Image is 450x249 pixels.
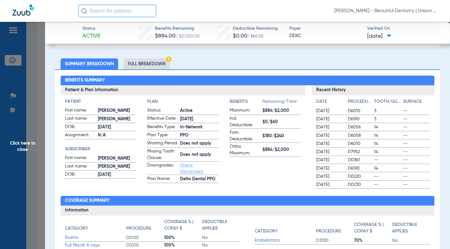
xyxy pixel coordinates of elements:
[176,34,200,38] span: / $2,000.00
[202,242,240,248] span: No
[81,8,87,14] img: Search Icon
[392,237,430,244] span: No
[65,132,96,139] span: Assignment:
[65,146,136,152] h4: Subscriber
[98,172,136,178] span: [DATE]
[164,242,202,248] span: 100%
[348,165,372,172] span: D6190
[348,149,372,155] span: D7952
[147,132,178,139] span: Plan Type:
[374,108,401,114] span: 3
[180,140,218,147] span: Does not apply
[348,98,372,107] app-breakdown-title: Procedure
[126,242,164,248] span: D0210
[374,141,401,147] span: 14
[230,115,260,128] span: Ind. Deductible:
[316,237,354,244] span: D3330
[354,222,389,235] h4: Coverage % | Copay $
[374,98,401,105] h4: Tooth/Quad
[247,35,263,38] span: / $60.00
[202,235,240,241] span: No
[65,98,136,105] h4: Patient
[82,32,100,40] span: Active
[316,165,342,172] span: [DATE]
[65,107,96,115] span: First name:
[403,124,430,130] span: --
[316,108,342,114] span: [DATE]
[403,149,430,155] span: --
[262,98,301,107] span: Remaining/Total
[164,219,202,234] app-breakdown-title: Coverage % | Copay $
[419,219,450,249] div: Chat Widget
[289,32,362,40] span: DDIC
[255,228,277,235] h4: Category
[334,8,437,14] span: [PERSON_NAME] - Beautiful Dentistry | Unison Dental Group
[230,98,262,107] app-breakdown-title: Benefits
[65,171,96,179] span: DOB:
[354,219,392,237] app-breakdown-title: Coverage % | Copay $
[65,163,96,171] span: Last name:
[255,237,316,244] span: Endodontics:
[233,33,247,39] span: $0.00
[98,124,136,131] span: [DATE]
[374,182,401,188] span: --
[12,5,34,16] img: Zuub Logo
[403,116,430,122] span: --
[65,155,96,162] span: First name:
[180,124,218,131] span: In-Network
[348,182,372,188] span: D0230
[374,173,401,180] span: --
[316,173,342,180] span: [DATE]
[98,116,136,122] span: [PERSON_NAME]
[202,219,240,234] app-breakdown-title: Deductible Applies
[403,98,430,107] app-breakdown-title: Surface
[164,235,202,241] span: 100%
[403,157,430,163] span: --
[403,182,430,188] span: --
[230,107,260,115] span: Maximum:
[316,149,342,155] span: [DATE]
[65,219,126,234] app-breakdown-title: Category
[147,140,178,147] span: Waiting Period:
[98,107,136,114] span: [PERSON_NAME]
[403,165,430,172] span: --
[262,107,301,114] span: $884/$2,000
[316,219,354,237] app-breakdown-title: Procedure
[180,116,218,122] span: [DATE]
[374,116,401,122] span: 3
[65,225,88,232] h4: Category
[348,141,372,147] span: D6010
[403,108,430,114] span: --
[312,85,434,95] h3: Recent History
[61,196,434,206] h2: Coverage Summary
[166,57,172,62] img: Hazard
[374,165,401,172] span: 14
[348,124,372,130] span: D6056
[348,157,372,163] span: D0367
[180,107,218,114] span: Active
[126,225,151,232] h4: Procedure
[316,124,342,130] span: [DATE]
[316,116,342,122] span: [DATE]
[262,147,301,153] span: $884/$2,000
[180,132,218,139] span: PPO
[164,219,199,232] h4: Coverage % | Copay $
[262,119,301,125] span: $0/$60
[82,25,100,32] span: Status
[348,108,372,114] span: D6010
[403,132,430,139] span: --
[367,25,440,32] span: Verified On
[374,98,401,107] app-breakdown-title: Tooth/Quad
[147,98,218,105] h4: Plan
[255,219,316,237] app-breakdown-title: Category
[202,219,237,232] h4: Deductible Applies
[65,242,126,249] span: Full Mouth X-rays:
[230,98,262,105] h4: Benefits
[348,173,372,180] span: D0220
[180,152,218,158] span: Does not apply
[403,141,430,147] span: --
[233,25,278,32] span: Deductible Remaining
[155,33,176,39] span: $884.00
[78,5,156,17] input: Search for patients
